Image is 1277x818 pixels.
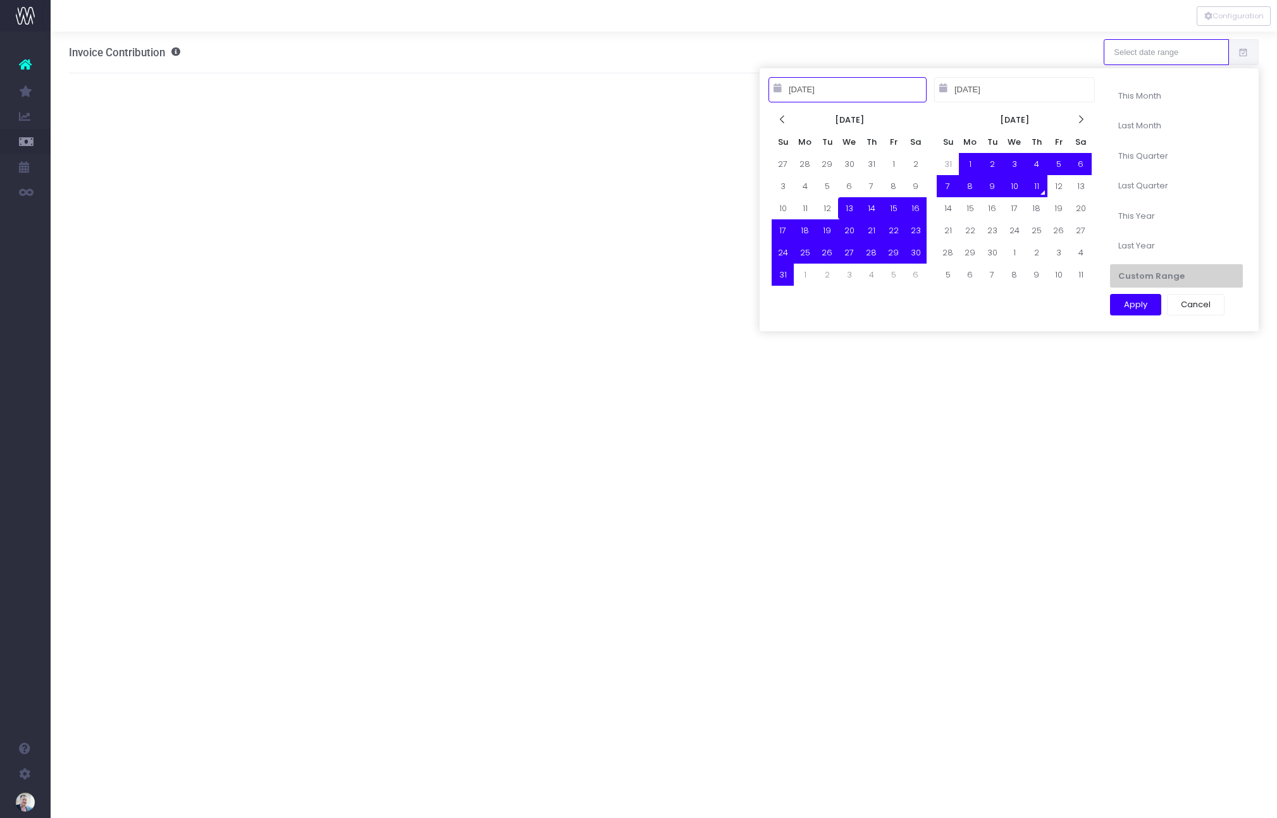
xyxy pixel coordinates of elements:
[1047,175,1070,197] td: 12
[981,197,1003,219] td: 16
[1025,241,1047,264] td: 2
[937,153,959,175] td: 31
[860,131,882,153] th: Th
[772,241,794,264] td: 24
[1110,234,1243,258] li: Last Year
[794,219,816,241] td: 18
[16,793,35,812] img: images/default_profile_image.png
[1025,264,1047,286] td: 9
[959,153,981,175] td: 1
[1070,241,1092,264] td: 4
[882,175,904,197] td: 8
[959,175,981,197] td: 8
[860,241,882,264] td: 28
[772,219,794,241] td: 17
[1047,153,1070,175] td: 5
[794,131,816,153] th: Mo
[794,109,904,131] th: [DATE]
[1025,153,1047,175] td: 4
[882,153,904,175] td: 1
[882,197,904,219] td: 15
[1110,264,1243,288] li: Custom Range
[1110,144,1243,168] li: This Quarter
[794,175,816,197] td: 4
[1003,219,1025,241] td: 24
[860,264,882,286] td: 4
[1167,294,1225,315] button: Cancel
[904,264,927,286] td: 6
[838,264,860,286] td: 3
[1047,197,1070,219] td: 19
[838,175,860,197] td: 6
[772,197,794,219] td: 10
[959,219,981,241] td: 22
[1110,174,1243,198] li: Last Quarter
[937,197,959,219] td: 14
[1025,175,1047,197] td: 11
[860,219,882,241] td: 21
[937,175,959,197] td: 7
[1003,264,1025,286] td: 8
[794,197,816,219] td: 11
[816,131,838,153] th: Tu
[882,264,904,286] td: 5
[1110,84,1243,108] li: This Month
[981,219,1003,241] td: 23
[1110,204,1243,228] li: This Year
[1003,175,1025,197] td: 10
[981,241,1003,264] td: 30
[959,241,981,264] td: 29
[772,264,794,286] td: 31
[981,131,1003,153] th: Tu
[816,219,838,241] td: 19
[772,153,794,175] td: 27
[860,197,882,219] td: 14
[1104,39,1228,64] input: Select date range
[1070,175,1092,197] td: 13
[1003,197,1025,219] td: 17
[816,264,838,286] td: 2
[904,153,927,175] td: 2
[882,241,904,264] td: 29
[1003,241,1025,264] td: 1
[838,131,860,153] th: We
[981,264,1003,286] td: 7
[794,264,816,286] td: 1
[772,175,794,197] td: 3
[1110,114,1243,138] li: Last Month
[959,264,981,286] td: 6
[882,219,904,241] td: 22
[904,197,927,219] td: 16
[816,197,838,219] td: 12
[1070,153,1092,175] td: 6
[838,241,860,264] td: 27
[1003,153,1025,175] td: 3
[1070,264,1092,286] td: 11
[1047,241,1070,264] td: 3
[959,109,1070,131] th: [DATE]
[981,175,1003,197] td: 9
[838,153,860,175] td: 30
[794,153,816,175] td: 28
[937,219,959,241] td: 21
[904,175,927,197] td: 9
[937,241,959,264] td: 28
[860,153,882,175] td: 31
[816,175,838,197] td: 5
[816,153,838,175] td: 29
[816,241,838,264] td: 26
[1197,6,1271,26] div: Vertical button group
[904,131,927,153] th: Sa
[838,219,860,241] td: 20
[937,264,959,286] td: 5
[1047,219,1070,241] td: 26
[882,131,904,153] th: Fr
[1070,197,1092,219] td: 20
[1047,264,1070,286] td: 10
[1070,131,1092,153] th: Sa
[959,131,981,153] th: Mo
[1003,131,1025,153] th: We
[937,131,959,153] th: Su
[904,241,927,264] td: 30
[794,241,816,264] td: 25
